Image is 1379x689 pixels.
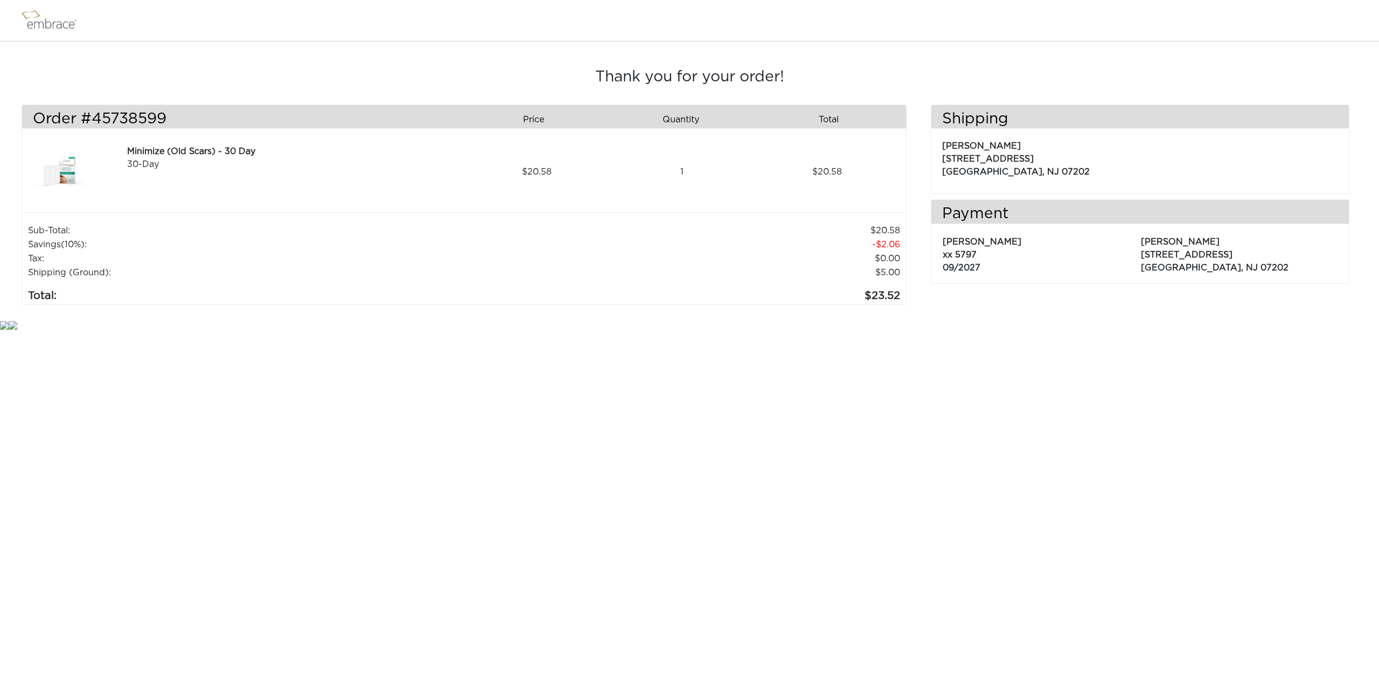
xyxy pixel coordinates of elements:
[759,110,907,129] div: Total
[522,165,552,178] span: 20.58
[508,252,901,266] td: 0.00
[61,240,85,249] span: (10%)
[812,165,842,178] span: 20.58
[27,266,508,280] td: Shipping (Ground):
[19,7,89,34] img: logo.png
[508,266,901,280] td: $5.00
[464,110,612,129] div: Price
[27,238,508,252] td: Savings :
[943,250,977,259] span: xx 5797
[942,134,1338,178] p: [PERSON_NAME] [STREET_ADDRESS] [GEOGRAPHIC_DATA], NJ 07202
[127,158,460,171] div: 30-Day
[943,238,1021,246] span: [PERSON_NAME]
[663,113,699,126] span: Quantity
[9,321,17,330] img: star.gif
[1141,230,1338,274] p: [PERSON_NAME] [STREET_ADDRESS] [GEOGRAPHIC_DATA], NJ 07202
[33,145,87,199] img: dfa70dfa-8e49-11e7-8b1f-02e45ca4b85b.jpeg
[127,145,460,158] div: Minimize (Old Scars) - 30 Day
[680,165,684,178] span: 1
[22,68,1357,87] h3: Thank you for your order!
[931,110,1349,129] h3: Shipping
[27,252,508,266] td: Tax:
[508,280,901,304] td: 23.52
[931,205,1349,224] h3: Payment
[33,110,456,129] h3: Order #45738599
[508,238,901,252] td: 2.06
[27,224,508,238] td: Sub-Total:
[943,263,980,272] span: 09/2027
[508,224,901,238] td: 20.58
[27,280,508,304] td: Total:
